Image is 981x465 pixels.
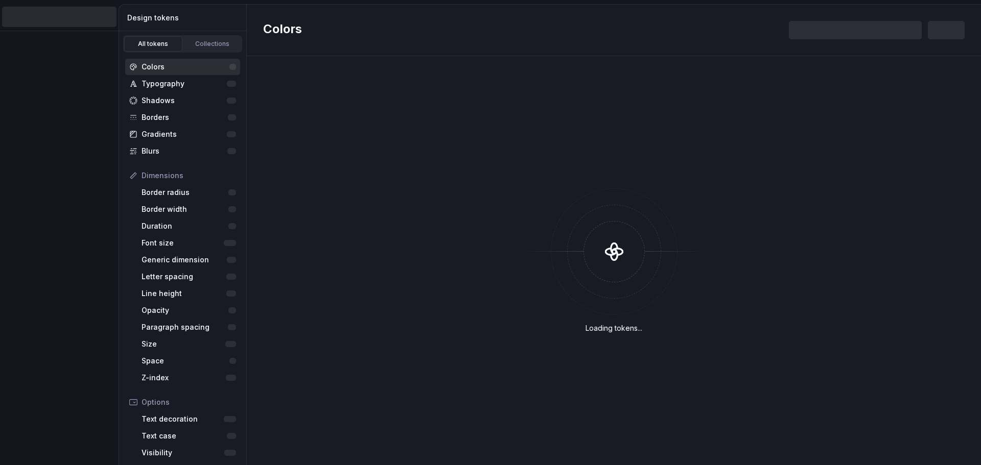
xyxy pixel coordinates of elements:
[586,323,642,333] div: Loading tokens...
[142,112,228,123] div: Borders
[142,431,227,441] div: Text case
[125,92,240,109] a: Shadows
[142,95,227,106] div: Shadows
[125,126,240,142] a: Gradients
[142,356,229,366] div: Space
[137,201,240,217] a: Border width
[142,397,236,407] div: Options
[142,373,226,383] div: Z-index
[142,414,224,424] div: Text decoration
[137,370,240,386] a: Z-index
[137,336,240,352] a: Size
[142,272,226,282] div: Letter spacing
[142,170,236,181] div: Dimensions
[125,143,240,159] a: Blurs
[142,129,227,139] div: Gradients
[137,235,240,251] a: Font size
[142,255,227,265] div: Generic dimension
[137,411,240,427] a: Text decoration
[137,428,240,444] a: Text case
[142,187,228,198] div: Border radius
[125,59,240,75] a: Colors
[137,268,240,285] a: Letter spacing
[137,285,240,302] a: Line height
[137,252,240,268] a: Generic dimension
[142,79,227,89] div: Typography
[142,322,228,332] div: Paragraph spacing
[142,146,227,156] div: Blurs
[137,445,240,461] a: Visibility
[142,448,224,458] div: Visibility
[137,302,240,319] a: Opacity
[125,109,240,126] a: Borders
[142,339,225,349] div: Size
[263,21,302,39] h2: Colors
[142,62,229,72] div: Colors
[137,353,240,369] a: Space
[142,204,228,214] div: Border width
[128,40,179,48] div: All tokens
[187,40,238,48] div: Collections
[125,76,240,92] a: Typography
[127,13,242,23] div: Design tokens
[137,184,240,201] a: Border radius
[142,238,224,248] div: Font size
[142,221,228,231] div: Duration
[142,288,226,299] div: Line height
[137,218,240,234] a: Duration
[137,319,240,335] a: Paragraph spacing
[142,305,228,315] div: Opacity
